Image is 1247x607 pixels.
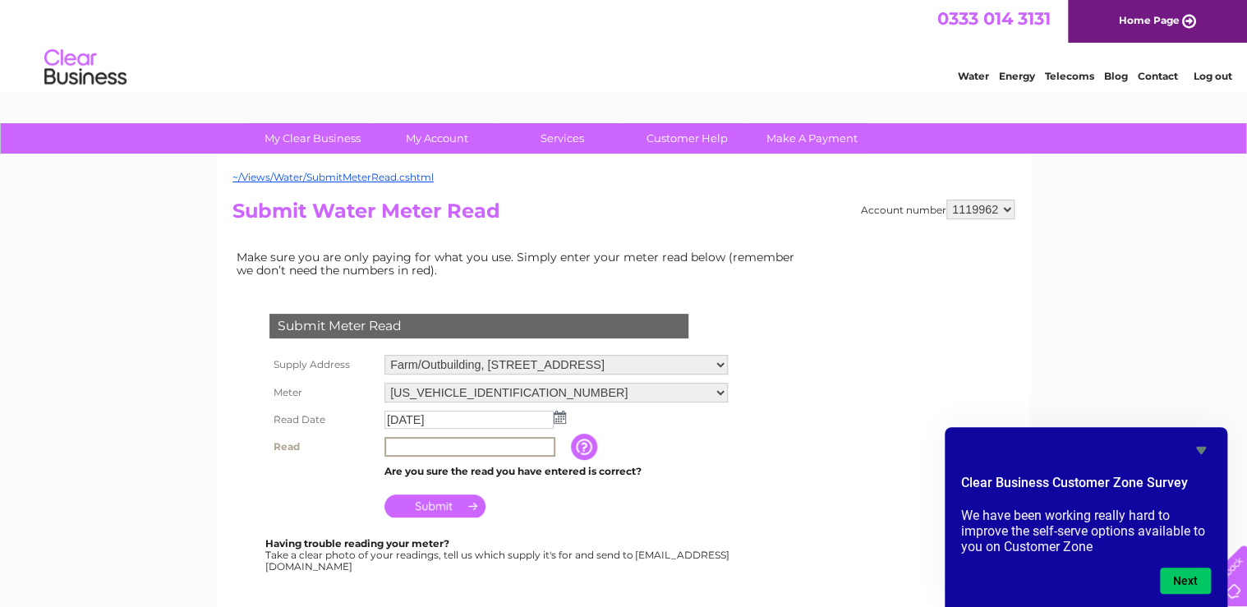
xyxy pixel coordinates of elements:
h2: Clear Business Customer Zone Survey [961,473,1211,501]
a: Customer Help [619,123,755,154]
a: Contact [1138,70,1178,82]
a: Services [495,123,630,154]
th: Meter [265,379,380,407]
button: Next question [1160,568,1211,594]
input: Submit [384,494,485,517]
th: Read Date [265,407,380,433]
a: Blog [1104,70,1128,82]
th: Read [265,433,380,461]
div: Account number [861,200,1015,219]
a: Water [958,70,989,82]
button: Hide survey [1191,440,1211,460]
input: Information [571,434,600,460]
a: Make A Payment [744,123,880,154]
h2: Submit Water Meter Read [232,200,1015,231]
td: Are you sure the read you have entered is correct? [380,461,732,482]
b: Having trouble reading your meter? [265,537,449,550]
p: We have been working really hard to improve the self-serve options available to you on Customer Zone [961,508,1211,554]
a: Telecoms [1045,70,1094,82]
a: Energy [999,70,1035,82]
div: Submit Meter Read [269,314,688,338]
div: Clear Business Customer Zone Survey [961,440,1211,594]
td: Make sure you are only paying for what you use. Simply enter your meter read below (remember we d... [232,246,808,281]
th: Supply Address [265,351,380,379]
img: logo.png [44,43,127,93]
img: ... [554,411,566,424]
div: Take a clear photo of your readings, tell us which supply it's for and send to [EMAIL_ADDRESS][DO... [265,538,732,572]
a: 0333 014 3131 [937,8,1051,29]
div: Clear Business is a trading name of Verastar Limited (registered in [GEOGRAPHIC_DATA] No. 3667643... [237,9,1013,80]
a: My Clear Business [245,123,380,154]
a: ~/Views/Water/SubmitMeterRead.cshtml [232,171,434,183]
a: My Account [370,123,505,154]
a: Log out [1193,70,1231,82]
